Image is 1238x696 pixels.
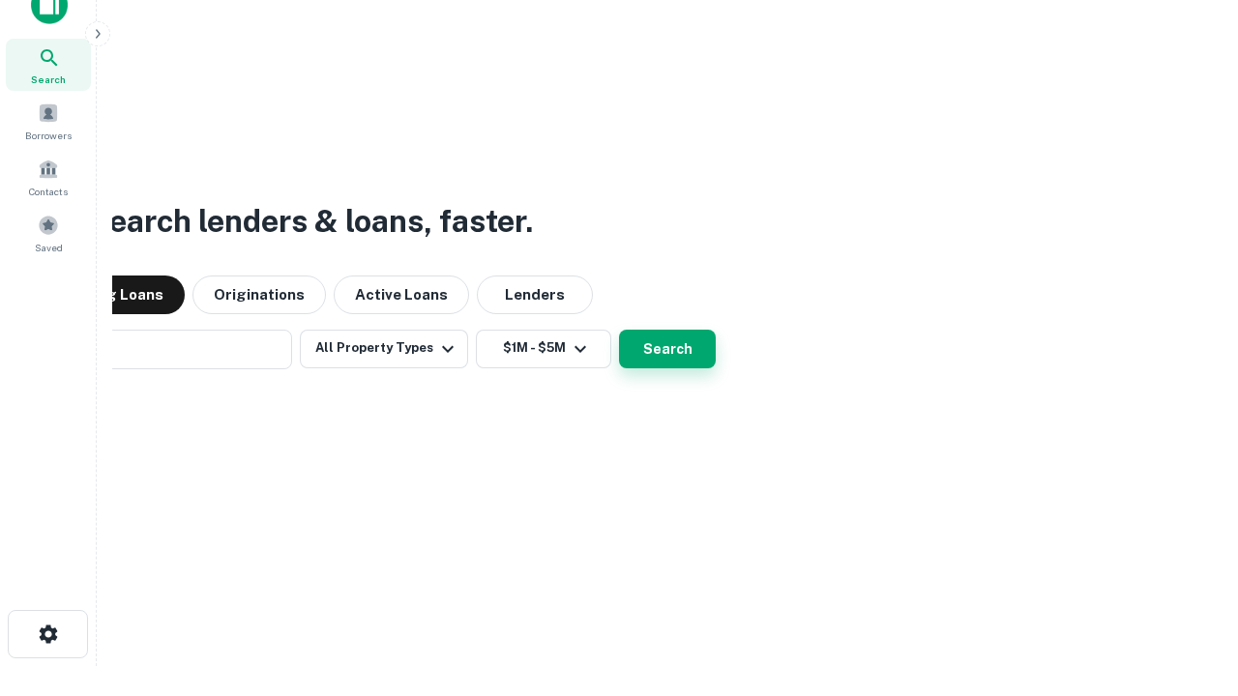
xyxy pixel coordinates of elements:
[88,198,533,245] h3: Search lenders & loans, faster.
[31,72,66,87] span: Search
[35,240,63,255] span: Saved
[192,275,326,314] button: Originations
[334,275,469,314] button: Active Loans
[6,151,91,203] a: Contacts
[619,330,716,368] button: Search
[476,330,611,368] button: $1M - $5M
[6,207,91,259] a: Saved
[300,330,468,368] button: All Property Types
[1141,541,1238,634] iframe: Chat Widget
[6,39,91,91] a: Search
[6,95,91,147] a: Borrowers
[477,275,593,314] button: Lenders
[25,128,72,143] span: Borrowers
[29,184,68,199] span: Contacts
